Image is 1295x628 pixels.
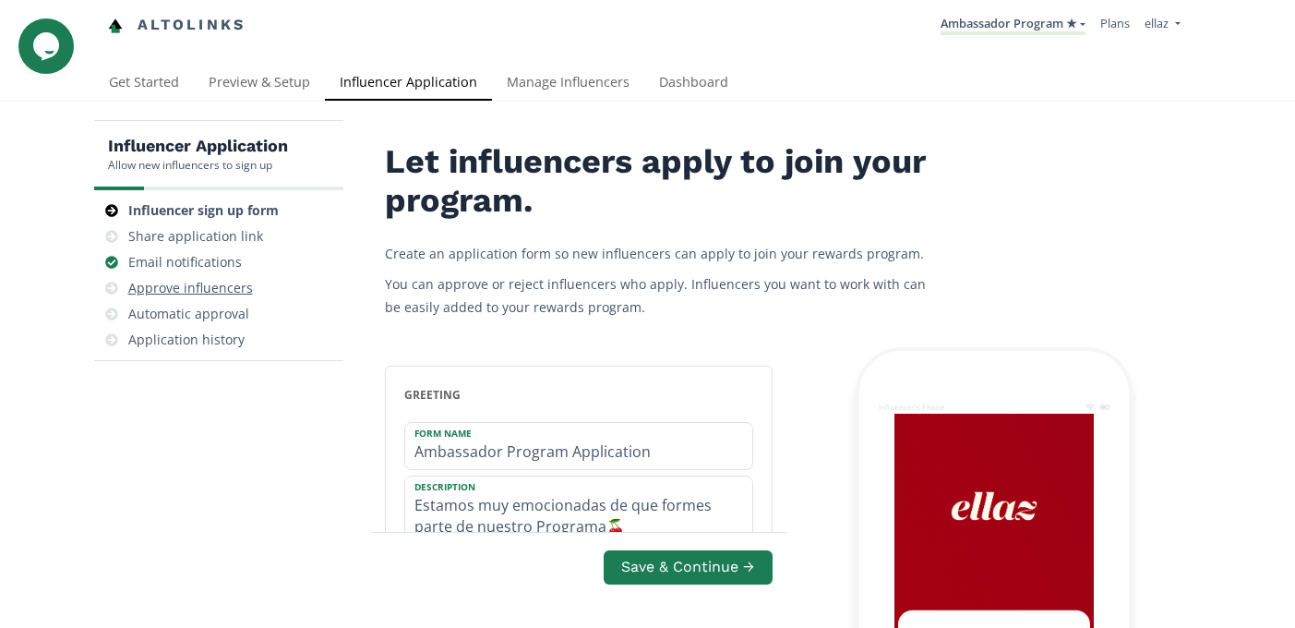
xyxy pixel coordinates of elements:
a: Dashboard [644,66,743,103]
a: Preview & Setup [194,66,325,103]
a: Plans [1100,15,1130,31]
textarea: Estamos muy emocionadas de que formes parte de nuestro Programa🍒 [405,477,752,545]
div: Approve influencers [128,279,253,297]
a: Get Started [94,66,194,103]
a: Influencer Application [325,66,492,103]
div: Application history [128,331,245,349]
h2: Let influencers apply to join your program. [385,143,939,220]
span: ellaz [1145,15,1169,31]
iframe: chat widget [18,18,78,74]
a: ellaz [1145,15,1180,36]
a: Ambassador Program ★ [941,15,1085,35]
a: Manage Influencers [492,66,644,103]
div: Influencer's Phone [879,402,945,412]
img: nKmKAABZpYV7 [941,453,1047,559]
label: Form Name [405,423,734,440]
p: Create an application form so new influencers can apply to join your rewards program. [385,242,939,265]
button: Save & Continue → [604,550,772,585]
div: Allow new influencers to sign up [108,157,288,173]
div: Email notifications [128,253,242,272]
div: Influencer sign up form [128,201,279,220]
label: Description [405,477,734,493]
div: Share application link [128,227,263,246]
a: Altolinks [108,10,246,41]
span: greeting [404,387,461,403]
h5: Influencer Application [108,135,288,157]
img: favicon-32x32.png [108,18,123,33]
p: You can approve or reject influencers who apply. Influencers you want to work with can be easily ... [385,272,939,319]
div: Automatic approval [128,305,249,323]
